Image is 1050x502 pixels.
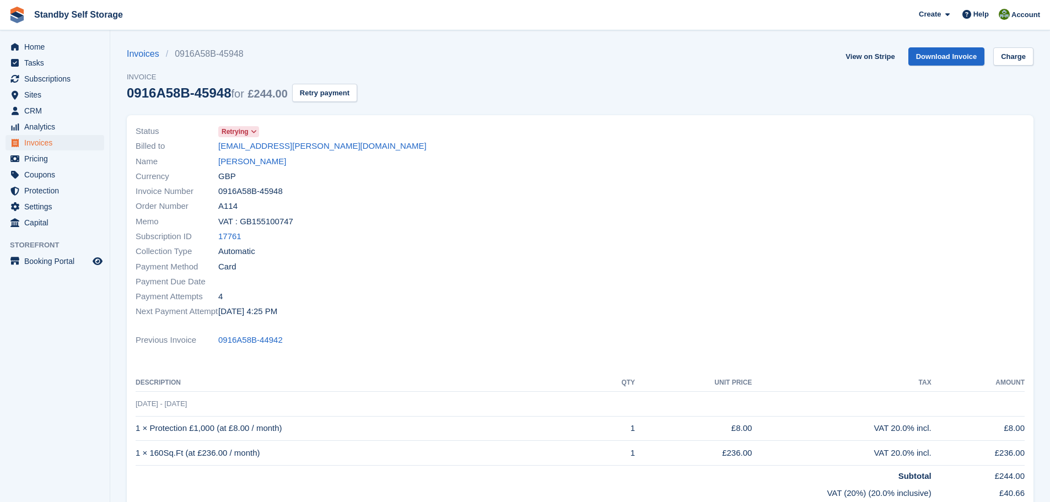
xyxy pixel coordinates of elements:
td: 1 × 160Sq.Ft (at £236.00 / month) [136,441,593,466]
span: Payment Due Date [136,276,218,288]
span: CRM [24,103,90,118]
span: Subscriptions [24,71,90,87]
span: £244.00 [248,88,288,100]
span: GBP [218,170,236,183]
a: Download Invoice [908,47,985,66]
a: 17761 [218,230,241,243]
span: Payment Method [136,261,218,273]
a: menu [6,199,104,214]
span: Collection Type [136,245,218,258]
a: menu [6,135,104,150]
span: Storefront [10,240,110,251]
img: Steve Hambridge [999,9,1010,20]
time: 2025-09-03 15:25:51 UTC [218,305,277,318]
td: £8.00 [635,416,752,441]
span: Status [136,125,218,138]
a: View on Stripe [841,47,899,66]
td: £236.00 [931,441,1025,466]
span: Analytics [24,119,90,134]
button: Retry payment [292,84,357,102]
th: Tax [752,374,931,392]
a: Preview store [91,255,104,268]
span: Settings [24,199,90,214]
a: menu [6,103,104,118]
td: £40.66 [931,483,1025,500]
span: Coupons [24,167,90,182]
th: Amount [931,374,1025,392]
span: 4 [218,290,223,303]
a: Retrying [218,125,259,138]
td: £8.00 [931,416,1025,441]
nav: breadcrumbs [127,47,357,61]
a: Standby Self Storage [30,6,127,24]
a: [PERSON_NAME] [218,155,286,168]
span: Invoice [127,72,357,83]
span: Create [919,9,941,20]
a: Charge [993,47,1033,66]
span: Memo [136,215,218,228]
a: [EMAIL_ADDRESS][PERSON_NAME][DOMAIN_NAME] [218,140,427,153]
span: Automatic [218,245,255,258]
th: QTY [593,374,635,392]
td: 1 [593,441,635,466]
span: Sites [24,87,90,102]
td: £244.00 [931,466,1025,483]
span: Retrying [222,127,249,137]
td: VAT (20%) (20.0% inclusive) [136,483,931,500]
span: Subscription ID [136,230,218,243]
span: Payment Attempts [136,290,218,303]
a: 0916A58B-44942 [218,334,283,347]
a: menu [6,87,104,102]
a: Invoices [127,47,166,61]
a: menu [6,71,104,87]
span: Booking Portal [24,253,90,269]
span: VAT : GB155100747 [218,215,293,228]
span: Help [973,9,989,20]
span: Pricing [24,151,90,166]
span: 0916A58B-45948 [218,185,283,198]
div: VAT 20.0% incl. [752,447,931,460]
span: Billed to [136,140,218,153]
span: Capital [24,215,90,230]
span: Card [218,261,236,273]
td: 1 [593,416,635,441]
span: Invoice Number [136,185,218,198]
th: Description [136,374,593,392]
span: Protection [24,183,90,198]
img: stora-icon-8386f47178a22dfd0bd8f6a31ec36ba5ce8667c1dd55bd0f319d3a0aa187defe.svg [9,7,25,23]
div: VAT 20.0% incl. [752,422,931,435]
td: £236.00 [635,441,752,466]
a: menu [6,167,104,182]
span: [DATE] - [DATE] [136,400,187,408]
span: Account [1011,9,1040,20]
a: menu [6,215,104,230]
span: A114 [218,200,238,213]
a: menu [6,55,104,71]
span: Tasks [24,55,90,71]
a: menu [6,253,104,269]
strong: Subtotal [898,471,931,481]
div: 0916A58B-45948 [127,85,288,100]
span: Next Payment Attempt [136,305,218,318]
span: Invoices [24,135,90,150]
span: Name [136,155,218,168]
a: menu [6,119,104,134]
span: Currency [136,170,218,183]
a: menu [6,151,104,166]
span: Order Number [136,200,218,213]
a: menu [6,39,104,55]
span: Home [24,39,90,55]
span: for [231,88,244,100]
a: menu [6,183,104,198]
td: 1 × Protection £1,000 (at £8.00 / month) [136,416,593,441]
th: Unit Price [635,374,752,392]
span: Previous Invoice [136,334,218,347]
